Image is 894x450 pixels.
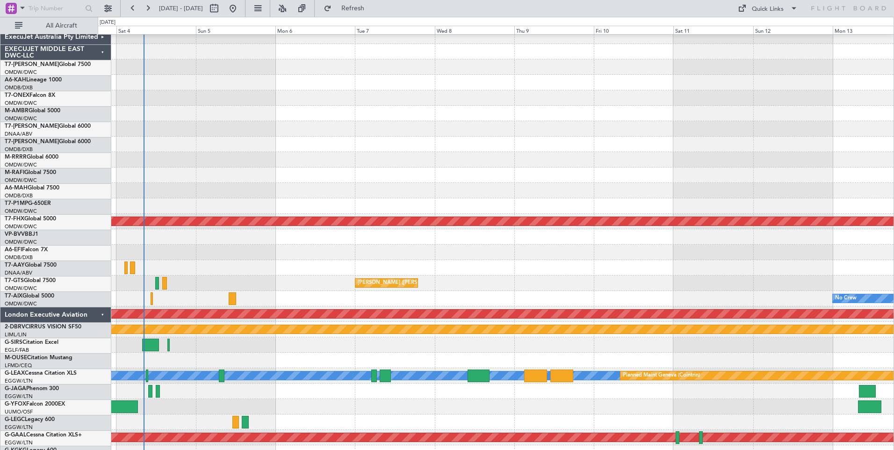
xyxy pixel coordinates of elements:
div: Quick Links [752,5,784,14]
span: A6-MAH [5,185,28,191]
a: G-LEAXCessna Citation XLS [5,370,77,376]
div: Tue 7 [355,26,434,34]
a: G-SIRSCitation Excel [5,340,58,345]
a: A6-MAHGlobal 7500 [5,185,59,191]
a: VP-BVVBBJ1 [5,232,38,237]
a: OMDW/DWC [5,161,37,168]
span: T7-[PERSON_NAME] [5,123,59,129]
a: OMDB/DXB [5,146,33,153]
div: Sat 11 [673,26,753,34]
span: G-YFOX [5,401,26,407]
div: [PERSON_NAME] ([PERSON_NAME] Intl) [358,276,456,290]
div: Wed 8 [435,26,514,34]
span: G-LEGC [5,417,25,422]
div: Mon 6 [275,26,355,34]
a: M-AMBRGlobal 5000 [5,108,60,114]
a: G-JAGAPhenom 300 [5,386,59,392]
a: OMDB/DXB [5,192,33,199]
a: EGGW/LTN [5,377,33,385]
a: T7-AAYGlobal 7500 [5,262,57,268]
button: Refresh [319,1,375,16]
span: G-SIRS [5,340,22,345]
a: T7-FHXGlobal 5000 [5,216,56,222]
a: G-GAALCessna Citation XLS+ [5,432,82,438]
div: Sat 4 [116,26,196,34]
a: M-RRRRGlobal 6000 [5,154,58,160]
span: M-RAFI [5,170,24,175]
a: T7-[PERSON_NAME]Global 7500 [5,62,91,67]
a: T7-[PERSON_NAME]Global 6000 [5,123,91,129]
a: LFMD/CEQ [5,362,32,369]
a: T7-ONEXFalcon 8X [5,93,55,98]
a: DNAA/ABV [5,131,32,138]
a: M-RAFIGlobal 7500 [5,170,56,175]
a: T7-AIXGlobal 5000 [5,293,54,299]
div: No Crew [835,291,857,305]
a: OMDW/DWC [5,69,37,76]
a: A6-EFIFalcon 7X [5,247,48,253]
span: M-RRRR [5,154,27,160]
a: M-OUSECitation Mustang [5,355,72,361]
a: EGGW/LTN [5,393,33,400]
a: OMDW/DWC [5,208,37,215]
span: [DATE] - [DATE] [159,4,203,13]
span: G-JAGA [5,386,26,392]
a: OMDW/DWC [5,285,37,292]
span: A6-KAH [5,77,26,83]
span: T7-AAY [5,262,25,268]
span: M-OUSE [5,355,27,361]
a: OMDW/DWC [5,115,37,122]
div: Sun 12 [753,26,833,34]
span: A6-EFI [5,247,22,253]
span: T7-[PERSON_NAME] [5,62,59,67]
a: EGGW/LTN [5,439,33,446]
button: Quick Links [733,1,802,16]
a: OMDW/DWC [5,239,37,246]
span: G-GAAL [5,432,26,438]
a: OMDW/DWC [5,177,37,184]
a: T7-[PERSON_NAME]Global 6000 [5,139,91,145]
a: EGGW/LTN [5,424,33,431]
span: M-AMBR [5,108,29,114]
span: G-LEAX [5,370,25,376]
a: 2-DBRVCIRRUS VISION SF50 [5,324,81,330]
div: [DATE] [100,19,115,27]
span: 2-DBRV [5,324,25,330]
a: T7-P1MPG-650ER [5,201,51,206]
a: OMDW/DWC [5,300,37,307]
div: Thu 9 [514,26,594,34]
a: OMDB/DXB [5,84,33,91]
div: Fri 10 [594,26,673,34]
span: VP-BVV [5,232,25,237]
a: G-YFOXFalcon 2000EX [5,401,65,407]
a: UUMO/OSF [5,408,33,415]
input: Trip Number [29,1,82,15]
a: OMDW/DWC [5,100,37,107]
a: G-LEGCLegacy 600 [5,417,55,422]
span: All Aircraft [24,22,99,29]
div: Planned Maint Geneva (Cointrin) [623,369,700,383]
button: All Aircraft [10,18,101,33]
a: A6-KAHLineage 1000 [5,77,62,83]
a: LIML/LIN [5,331,27,338]
span: T7-AIX [5,293,22,299]
a: OMDW/DWC [5,223,37,230]
a: T7-GTSGlobal 7500 [5,278,56,283]
span: T7-FHX [5,216,24,222]
a: OMDB/DXB [5,254,33,261]
a: EGLF/FAB [5,347,29,354]
a: DNAA/ABV [5,269,32,276]
span: T7-ONEX [5,93,29,98]
span: Refresh [333,5,373,12]
span: T7-P1MP [5,201,28,206]
span: T7-GTS [5,278,24,283]
div: Sun 5 [196,26,275,34]
span: T7-[PERSON_NAME] [5,139,59,145]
